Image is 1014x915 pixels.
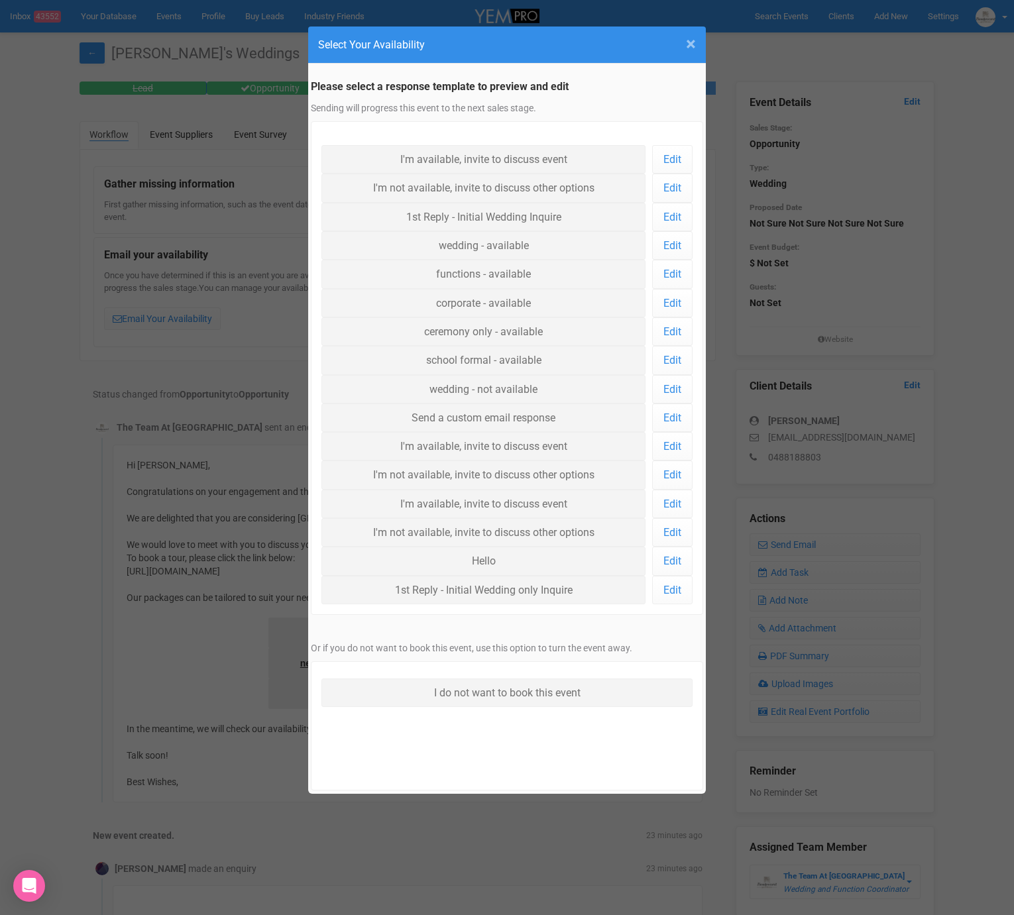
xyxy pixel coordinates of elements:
a: Edit [652,317,693,346]
p: Or if you do not want to book this event, use this option to turn the event away. [311,641,703,655]
a: I'm not available, invite to discuss other options [321,460,646,489]
a: school formal - available [321,346,646,374]
a: I'm available, invite to discuss event [321,432,646,460]
a: Send a custom email response [321,404,646,432]
a: Edit [652,289,693,317]
a: Edit [652,375,693,404]
a: Edit [652,231,693,260]
a: I'm not available, invite to discuss other options [321,174,646,202]
a: Edit [652,518,693,547]
a: Edit [652,346,693,374]
h4: Select Your Availability [318,36,696,53]
legend: Please select a response template to preview and edit [311,80,703,95]
a: Edit [652,576,693,604]
div: Open Intercom Messenger [13,870,45,902]
a: functions - available [321,260,646,288]
a: 1st Reply - Initial Wedding Inquire [321,203,646,231]
a: Edit [652,432,693,460]
a: wedding - not available [321,375,646,404]
a: wedding - available [321,231,646,260]
a: Edit [652,174,693,202]
a: I'm not available, invite to discuss other options [321,518,646,547]
span: × [686,33,696,55]
a: corporate - available [321,289,646,317]
p: Sending will progress this event to the next sales stage. [311,101,703,115]
a: Edit [652,260,693,288]
a: I'm available, invite to discuss event [321,145,646,174]
a: Hello [321,547,646,575]
a: Edit [652,404,693,432]
a: Edit [652,547,693,575]
a: ceremony only - available [321,317,646,346]
a: Edit [652,203,693,231]
a: Edit [652,460,693,489]
a: Edit [652,490,693,518]
a: I do not want to book this event [321,678,693,707]
a: I'm available, invite to discuss event [321,490,646,518]
a: Edit [652,145,693,174]
a: 1st Reply - Initial Wedding only Inquire [321,576,646,604]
